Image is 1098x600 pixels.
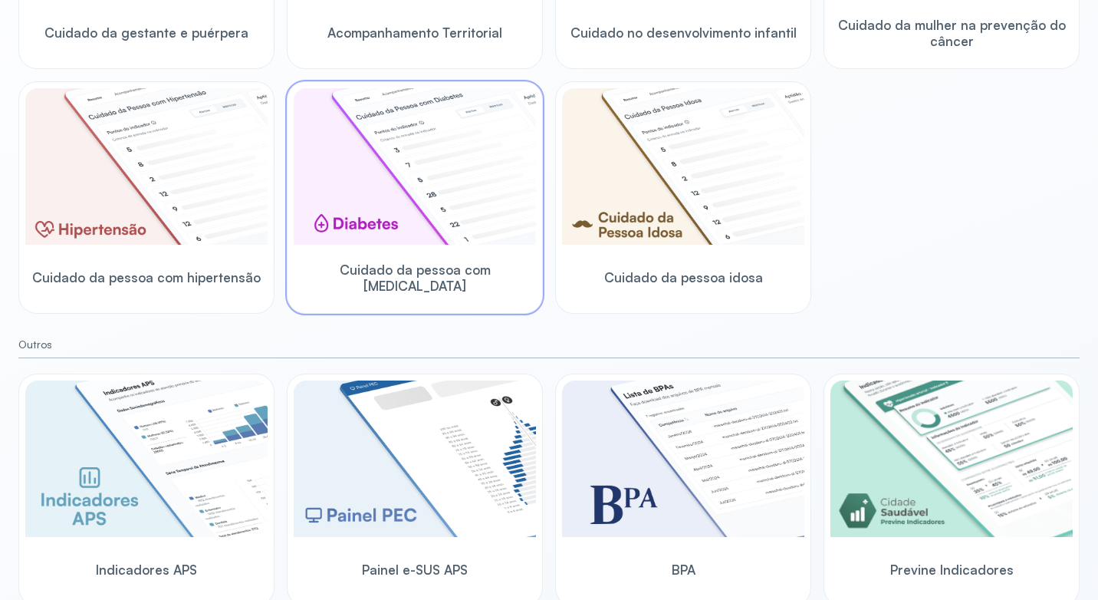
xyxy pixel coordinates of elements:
span: Cuidado da pessoa idosa [604,269,763,285]
img: previne-brasil.png [830,381,1073,537]
span: Previne Indicadores [890,562,1014,578]
span: Cuidado da mulher na prevenção do câncer [830,17,1073,50]
span: BPA [672,562,695,578]
span: Indicadores APS [96,562,197,578]
small: Outros [18,338,1080,351]
img: diabetics.png [294,88,536,245]
img: pec-panel.png [294,381,536,537]
img: bpa.png [562,381,804,537]
span: Cuidado da pessoa com hipertensão [32,269,261,285]
img: aps-indicators.png [25,381,268,537]
img: elderly.png [562,88,804,245]
span: Cuidado no desenvolvimento infantil [570,25,797,41]
span: Painel e-SUS APS [362,562,468,578]
span: Cuidado da pessoa com [MEDICAL_DATA] [294,262,536,295]
span: Acompanhamento Territorial [327,25,502,41]
span: Cuidado da gestante e puérpera [44,25,248,41]
img: hypertension.png [25,88,268,245]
